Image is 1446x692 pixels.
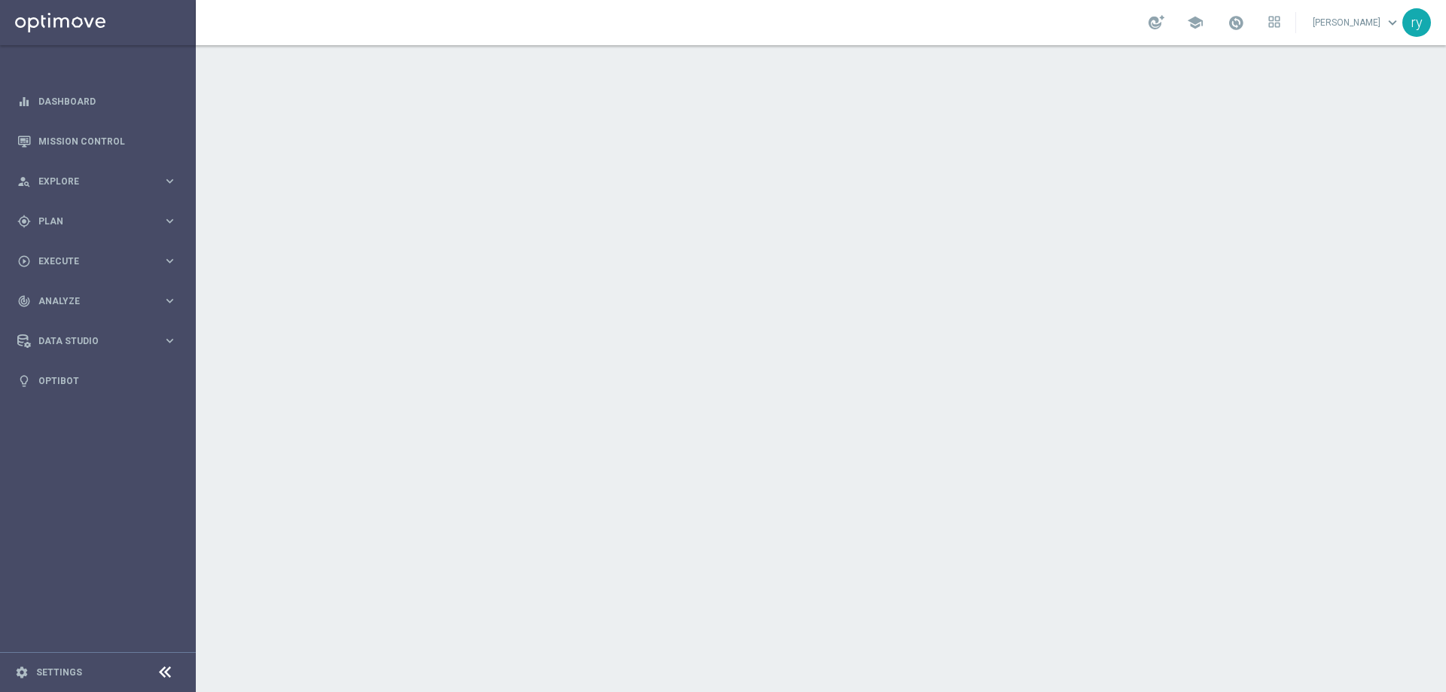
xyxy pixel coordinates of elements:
[17,294,31,308] i: track_changes
[36,668,82,677] a: Settings
[17,255,31,268] i: play_circle_outline
[17,335,178,347] button: Data Studio keyboard_arrow_right
[17,215,163,228] div: Plan
[38,257,163,266] span: Execute
[17,215,178,227] button: gps_fixed Plan keyboard_arrow_right
[17,175,178,187] button: person_search Explore keyboard_arrow_right
[1311,11,1402,34] a: [PERSON_NAME]keyboard_arrow_down
[163,294,177,308] i: keyboard_arrow_right
[1402,8,1431,37] div: ry
[38,297,163,306] span: Analyze
[15,666,29,679] i: settings
[17,255,178,267] button: play_circle_outline Execute keyboard_arrow_right
[38,81,177,121] a: Dashboard
[38,177,163,186] span: Explore
[17,334,163,348] div: Data Studio
[38,361,177,401] a: Optibot
[17,294,163,308] div: Analyze
[163,254,177,268] i: keyboard_arrow_right
[17,255,163,268] div: Execute
[163,174,177,188] i: keyboard_arrow_right
[163,334,177,348] i: keyboard_arrow_right
[38,121,177,161] a: Mission Control
[1384,14,1401,31] span: keyboard_arrow_down
[17,175,31,188] i: person_search
[38,337,163,346] span: Data Studio
[17,361,177,401] div: Optibot
[38,217,163,226] span: Plan
[17,96,178,108] button: equalizer Dashboard
[17,136,178,148] button: Mission Control
[163,214,177,228] i: keyboard_arrow_right
[17,374,31,388] i: lightbulb
[17,175,163,188] div: Explore
[1187,14,1203,31] span: school
[17,375,178,387] button: lightbulb Optibot
[17,81,177,121] div: Dashboard
[17,295,178,307] button: track_changes Analyze keyboard_arrow_right
[17,121,177,161] div: Mission Control
[17,215,31,228] i: gps_fixed
[17,95,31,108] i: equalizer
